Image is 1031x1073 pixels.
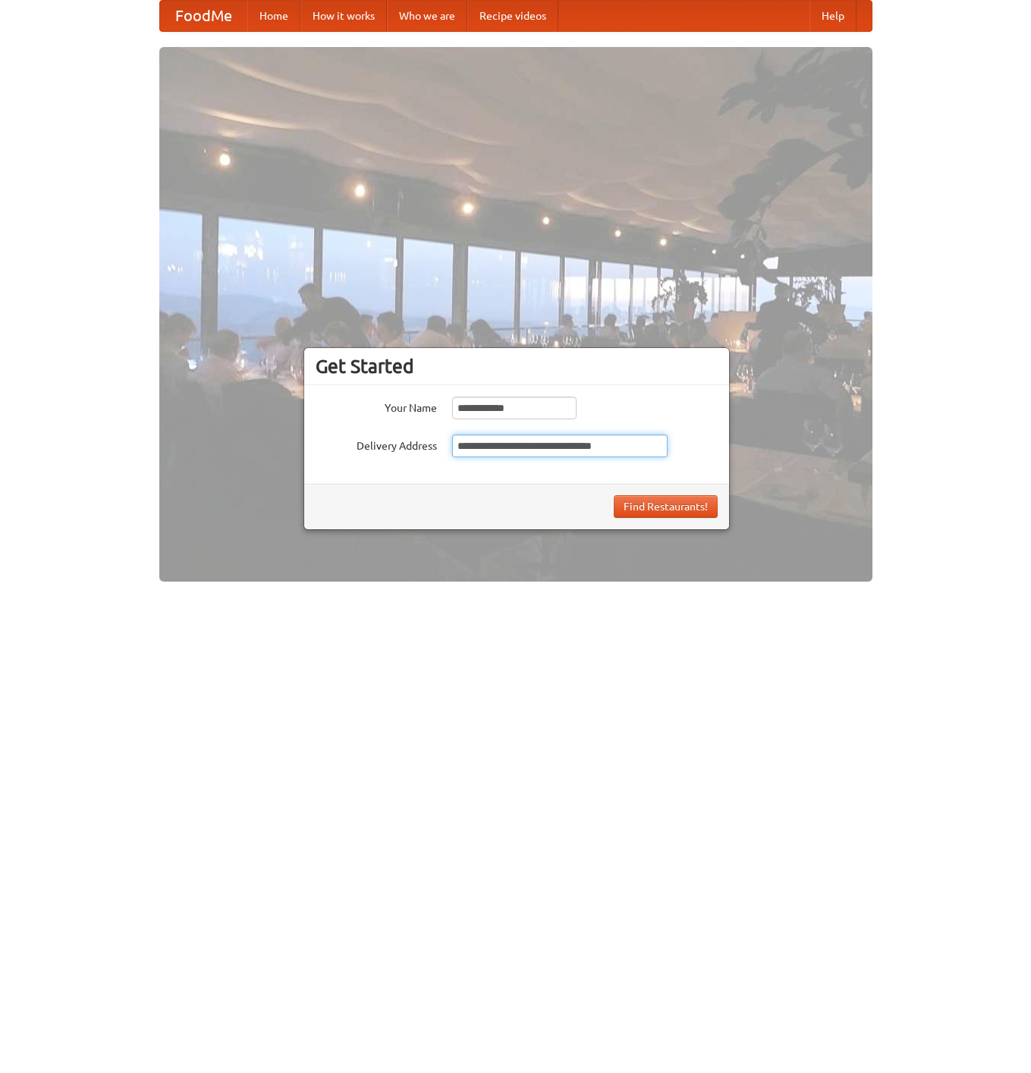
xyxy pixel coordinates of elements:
a: Recipe videos [467,1,558,31]
a: Help [809,1,857,31]
a: FoodMe [160,1,247,31]
label: Your Name [316,397,437,416]
a: Home [247,1,300,31]
h3: Get Started [316,355,718,378]
label: Delivery Address [316,435,437,453]
button: Find Restaurants! [614,495,718,518]
a: Who we are [387,1,467,31]
a: How it works [300,1,387,31]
